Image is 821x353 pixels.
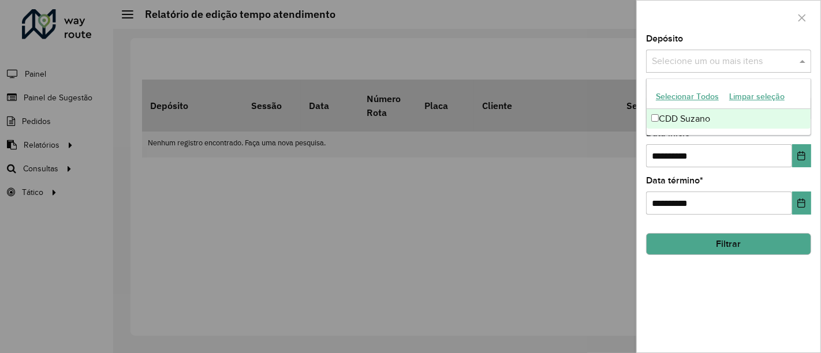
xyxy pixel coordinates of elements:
ng-dropdown-panel: Options list [646,78,812,136]
div: CDD Suzano [647,109,811,129]
button: Selecionar Todos [651,88,724,106]
button: Choose Date [792,191,811,215]
button: Filtrar [646,233,811,255]
button: Limpar seleção [724,88,790,106]
label: Depósito [646,32,683,46]
label: Data término [646,174,703,187]
button: Choose Date [792,144,811,167]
